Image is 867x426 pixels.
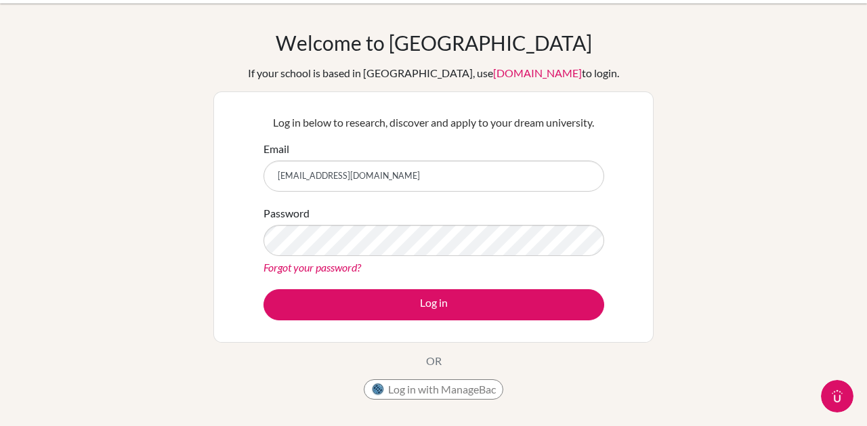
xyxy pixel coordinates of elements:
[263,289,604,320] button: Log in
[821,380,853,412] iframe: Intercom live chat
[426,353,442,369] p: OR
[248,65,619,81] div: If your school is based in [GEOGRAPHIC_DATA], use to login.
[263,261,361,274] a: Forgot your password?
[493,66,582,79] a: [DOMAIN_NAME]
[263,205,310,221] label: Password
[276,30,592,55] h1: Welcome to [GEOGRAPHIC_DATA]
[364,379,503,400] button: Log in with ManageBac
[263,141,289,157] label: Email
[263,114,604,131] p: Log in below to research, discover and apply to your dream university.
